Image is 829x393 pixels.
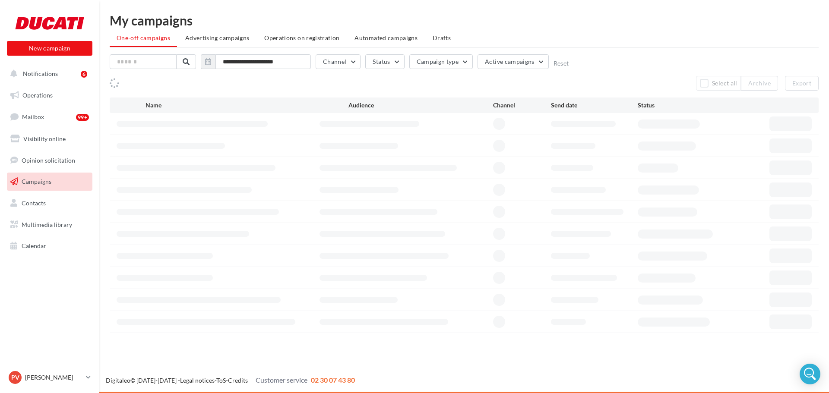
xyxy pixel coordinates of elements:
[5,65,91,83] button: Notifications 6
[5,86,94,104] a: Operations
[433,34,451,41] span: Drafts
[180,377,215,384] a: Legal notices
[5,107,94,126] a: Mailbox99+
[5,130,94,148] a: Visibility online
[23,135,66,142] span: Visibility online
[5,216,94,234] a: Multimedia library
[7,41,92,56] button: New campaign
[185,34,249,41] span: Advertising campaigns
[493,101,551,110] div: Channel
[409,54,473,69] button: Campaign type
[22,242,46,249] span: Calendar
[22,113,44,120] span: Mailbox
[741,76,778,91] button: Archive
[228,377,248,384] a: Credits
[264,34,339,41] span: Operations on registration
[5,151,94,170] a: Opinion solicitation
[256,376,307,384] span: Customer service
[696,76,741,91] button: Select all
[11,373,19,382] span: PV
[485,58,535,65] span: Active campaigns
[5,173,94,191] a: Campaigns
[365,54,404,69] button: Status
[25,373,82,382] p: [PERSON_NAME]
[22,199,46,207] span: Contacts
[22,178,51,185] span: Campaigns
[23,70,58,77] span: Notifications
[76,114,89,121] div: 99+
[81,71,87,78] div: 6
[22,221,72,228] span: Multimedia library
[106,377,130,384] a: Digitaleo
[22,156,75,163] span: Opinion solicitation
[5,194,94,212] a: Contacts
[478,54,549,69] button: Active campaigns
[551,101,638,110] div: Send date
[316,54,361,69] button: Channel
[110,14,819,27] div: My campaigns
[354,34,418,41] span: Automated campaigns
[7,369,92,386] a: PV [PERSON_NAME]
[22,91,53,99] span: Operations
[5,237,94,255] a: Calendar
[348,101,493,110] div: Audience
[146,101,348,110] div: Name
[785,76,819,91] button: Export
[554,60,569,67] button: Reset
[800,364,820,384] div: Open Intercom Messenger
[638,101,725,110] div: Status
[106,377,355,384] span: © [DATE]-[DATE] - - -
[216,377,226,384] a: ToS
[311,376,355,384] span: 02 30 07 43 80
